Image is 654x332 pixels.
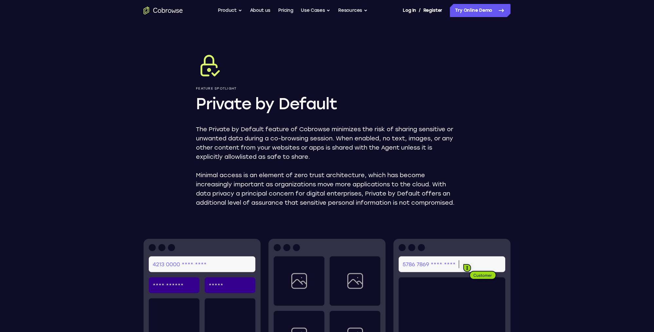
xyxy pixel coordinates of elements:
a: Go to the home page [144,7,183,14]
img: Private by Default [196,52,222,79]
p: The Private by Default feature of Cobrowse minimizes the risk of sharing sensitive or unwanted da... [196,125,458,161]
p: Feature Spotlight [196,87,458,91]
a: Log In [403,4,416,17]
h1: Private by Default [196,93,458,114]
p: Minimal access is an element of zero trust architecture, which has become increasingly important ... [196,171,458,207]
button: Resources [338,4,368,17]
button: Use Cases [301,4,330,17]
span: / [419,7,421,14]
a: Pricing [278,4,293,17]
a: Try Online Demo [450,4,510,17]
a: About us [250,4,270,17]
button: Product [218,4,242,17]
a: Register [423,4,442,17]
